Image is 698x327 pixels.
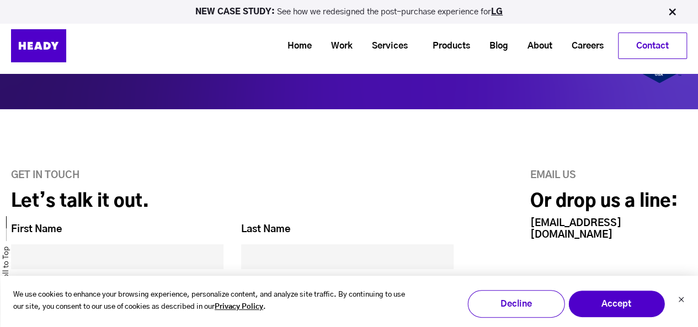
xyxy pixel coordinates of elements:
a: Work [317,36,358,56]
a: Scroll to Top [1,246,12,290]
strong: NEW CASE STUDY: [195,8,277,16]
h6: GET IN TOUCH [11,170,454,182]
h2: Or drop us a line: [530,190,687,212]
img: Close Bar [667,7,678,18]
h2: Let’s talk it out. [11,190,454,212]
a: Privacy Policy [215,301,263,314]
button: Accept [568,290,665,318]
img: Heady_Logo_Web-01 (1) [11,29,66,62]
a: Contact [619,33,686,58]
div: Navigation Menu [94,33,687,59]
a: Blog [476,36,514,56]
p: We use cookies to enhance your browsing experience, personalize content, and analyze site traffic... [13,289,406,314]
a: Home [274,36,317,56]
a: Products [419,36,476,56]
p: See how we redesigned the post-purchase experience for [5,8,693,16]
a: LG [491,8,503,16]
a: Careers [558,36,609,56]
a: About [514,36,558,56]
h6: Email us [530,170,687,182]
a: Services [358,36,413,56]
button: Dismiss cookie banner [678,295,684,307]
button: Decline [467,290,564,318]
a: [EMAIL_ADDRESS][DOMAIN_NAME] [530,218,621,240]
